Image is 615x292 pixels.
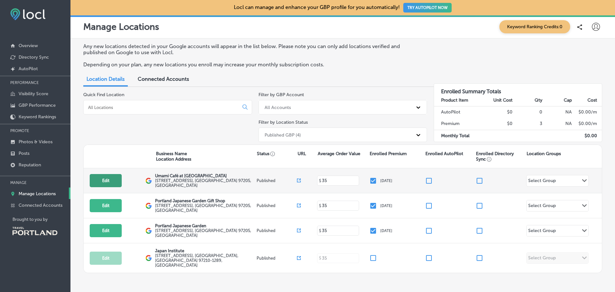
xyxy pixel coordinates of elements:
[257,203,297,208] p: Published
[543,118,572,130] td: NA
[90,252,122,265] button: Edit
[434,118,483,130] td: Premium
[155,248,255,253] p: Japan Institute
[513,118,543,130] td: 3
[513,106,543,118] td: 0
[434,84,602,95] h3: Enrolled Summary Totals
[476,151,523,162] p: Enrolled Directory Sync
[155,253,255,268] label: [STREET_ADDRESS] , [GEOGRAPHIC_DATA], [GEOGRAPHIC_DATA] 97210-1289, [GEOGRAPHIC_DATA]
[434,106,483,118] td: AutoPilot
[83,43,421,55] p: Any new locations detected in your Google accounts will appear in the list below. Please note you...
[19,191,56,196] p: Manage Locations
[528,178,556,185] div: Select Group
[12,227,57,235] img: Travel Portland
[499,20,570,33] span: Keyword Ranking Credits: 0
[403,3,452,13] button: TRY AUTOPILOT NOW
[543,95,572,106] th: Cap
[83,92,124,97] label: Quick Find Location
[528,203,556,210] div: Select Group
[86,76,125,82] span: Location Details
[298,151,306,156] p: URL
[145,178,152,184] img: logo
[572,95,602,106] th: Cost
[434,130,483,142] td: Monthly Total
[380,179,392,183] p: [DATE]
[145,203,152,209] img: logo
[155,223,255,228] p: Portland Japanese Garden
[265,104,291,110] div: All Accounts
[155,198,255,203] p: Portland Japanese Garden Gift Shop
[19,43,38,48] p: Overview
[12,217,70,222] p: Brought to you by
[319,229,321,233] p: $
[155,203,255,213] label: [STREET_ADDRESS] , [GEOGRAPHIC_DATA] 97205, [GEOGRAPHIC_DATA]
[319,179,321,183] p: $
[483,106,513,118] td: $0
[258,120,308,125] label: Filter by Location Status
[265,132,301,138] div: Published GBP (4)
[257,151,297,156] p: Status
[10,8,45,20] img: fda3e92497d09a02dc62c9cd864e3231.png
[155,228,255,238] label: [STREET_ADDRESS] , [GEOGRAPHIC_DATA] 97205, [GEOGRAPHIC_DATA]
[19,203,62,208] p: Connected Accounts
[145,228,152,234] img: logo
[19,162,41,168] p: Reputation
[87,104,237,110] input: All Locations
[572,106,602,118] td: $ 0.00 /m
[19,91,48,96] p: Visibility Score
[83,21,159,32] p: Manage Locations
[156,151,191,162] p: Business Name Location Address
[528,228,556,235] div: Select Group
[319,204,321,208] p: $
[145,255,152,261] img: logo
[138,76,189,82] span: Connected Accounts
[483,118,513,130] td: $0
[258,92,304,97] label: Filter by GBP Account
[19,66,38,71] p: AutoPilot
[90,199,122,212] button: Edit
[19,54,49,60] p: Directory Sync
[380,229,392,233] p: [DATE]
[483,95,513,106] th: Unit Cost
[90,224,122,237] button: Edit
[380,204,392,208] p: [DATE]
[543,106,572,118] td: NA
[19,151,29,156] p: Posts
[572,130,602,142] td: $ 0.00
[19,103,56,108] p: GBP Performance
[425,151,463,156] p: Enrolled AutoPilot
[83,62,421,68] p: Depending on your plan, any new locations you enroll may increase your monthly subscription costs.
[441,97,468,103] strong: Product Item
[155,178,255,188] label: [STREET_ADDRESS] , [GEOGRAPHIC_DATA] 97205, [GEOGRAPHIC_DATA]
[19,114,56,120] p: Keyword Rankings
[155,173,255,178] p: Umami Café at [GEOGRAPHIC_DATA]
[318,151,360,156] p: Average Order Value
[370,151,407,156] p: Enrolled Premium
[257,256,297,261] p: Published
[257,228,297,233] p: Published
[19,139,53,145] p: Photos & Videos
[572,118,602,130] td: $ 0.00 /m
[90,174,122,187] button: Edit
[527,151,561,156] p: Location Groups
[513,95,543,106] th: Qty
[257,178,297,183] p: Published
